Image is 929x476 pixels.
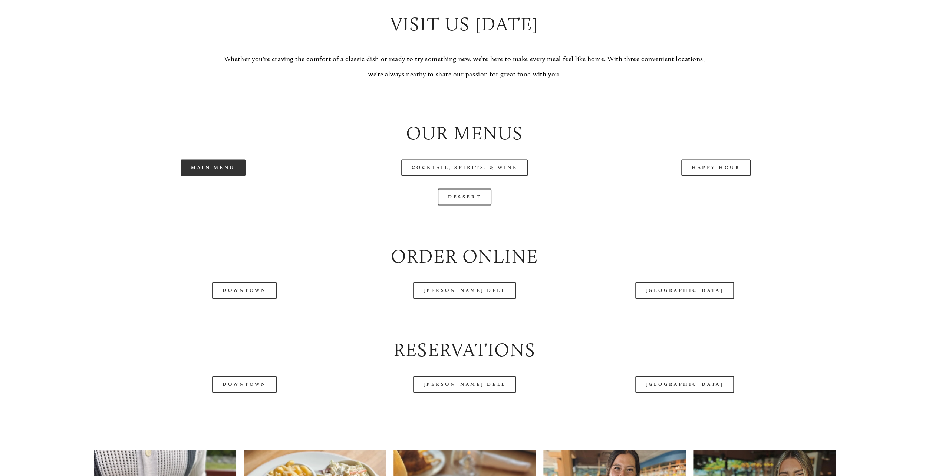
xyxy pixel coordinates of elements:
[401,159,528,176] a: Cocktail, Spirits, & Wine
[94,337,836,363] h2: Reservations
[681,159,751,176] a: Happy Hour
[212,376,277,393] a: Downtown
[181,159,246,176] a: Main Menu
[413,282,516,299] a: [PERSON_NAME] Dell
[635,376,734,393] a: [GEOGRAPHIC_DATA]
[635,282,734,299] a: [GEOGRAPHIC_DATA]
[212,282,277,299] a: Downtown
[438,188,491,205] a: Dessert
[94,243,836,269] h2: Order Online
[413,376,516,393] a: [PERSON_NAME] Dell
[94,120,836,146] h2: Our Menus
